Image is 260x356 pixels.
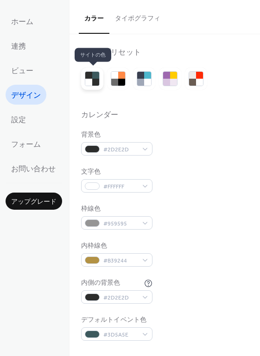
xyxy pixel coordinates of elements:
div: デフォルトイベント色 [81,315,151,325]
span: デザイン [11,88,41,103]
span: サイトの色 [75,48,111,62]
button: アップグレード [6,193,62,210]
a: フォーム [6,134,46,154]
a: ホーム [6,11,39,31]
span: 連携 [11,39,26,54]
span: #959595 [103,219,138,229]
span: #3D5A5E [103,330,138,340]
a: デザイン [6,85,46,105]
a: ビュー [6,60,39,80]
div: カレンダー [81,111,119,120]
div: 内側の背景色 [81,278,142,288]
span: ホーム [11,15,33,29]
div: 枠線色 [81,204,151,214]
div: 内枠線色 [81,241,151,251]
span: #FFFFFF [103,182,138,192]
span: アップグレード [11,197,57,207]
a: 設定 [6,109,32,129]
span: #2D2E2D [103,145,138,155]
span: ビュー [11,64,33,78]
span: 設定 [11,113,26,127]
span: お問い合わせ [11,162,56,176]
span: #B39244 [103,256,138,266]
div: 背景色 [81,130,151,140]
div: 文字色 [81,167,151,177]
a: お問い合わせ [6,158,61,178]
span: フォーム [11,137,41,152]
a: 連携 [6,36,32,56]
span: #2D2E2D [103,293,138,303]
